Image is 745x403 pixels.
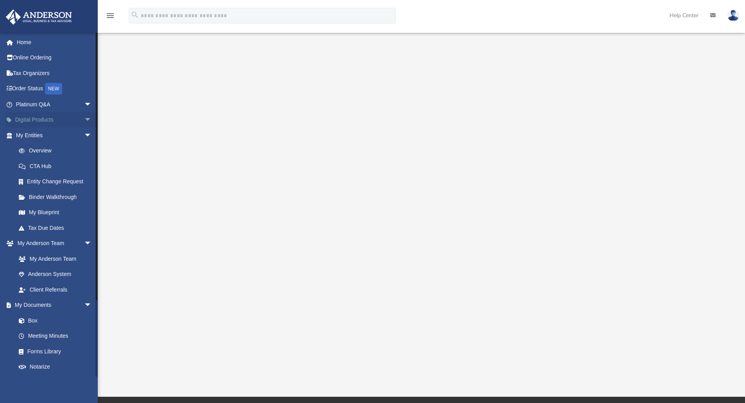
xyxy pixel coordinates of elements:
a: Overview [11,143,104,159]
span: arrow_drop_down [84,374,100,390]
a: Box [11,313,96,328]
a: Entity Change Request [11,174,104,190]
a: Forms Library [11,344,96,359]
a: Tax Due Dates [11,220,104,236]
a: Online Ordering [5,50,104,66]
a: Online Learningarrow_drop_down [5,374,100,390]
i: search [131,11,139,19]
div: NEW [45,83,62,95]
a: Notarize [11,359,100,375]
span: arrow_drop_down [84,112,100,128]
a: Anderson System [11,267,100,282]
i: menu [106,11,115,20]
a: Meeting Minutes [11,328,100,344]
a: My Documentsarrow_drop_down [5,297,100,313]
span: arrow_drop_down [84,127,100,143]
span: arrow_drop_down [84,97,100,113]
img: User Pic [727,10,739,21]
iframe: To enrich screen reader interactions, please activate Accessibility in Grammarly extension settings [210,54,633,367]
a: My Anderson Teamarrow_drop_down [5,236,100,251]
img: Anderson Advisors Platinum Portal [4,9,74,25]
a: menu [106,15,115,20]
a: My Entitiesarrow_drop_down [5,127,104,143]
span: arrow_drop_down [84,297,100,313]
a: Order StatusNEW [5,81,104,97]
span: arrow_drop_down [84,236,100,252]
a: Home [5,34,104,50]
a: Platinum Q&Aarrow_drop_down [5,97,104,112]
a: My Blueprint [11,205,100,220]
a: Binder Walkthrough [11,189,104,205]
a: CTA Hub [11,158,104,174]
a: My Anderson Team [11,251,96,267]
a: Tax Organizers [5,65,104,81]
a: Digital Productsarrow_drop_down [5,112,104,128]
a: Client Referrals [11,282,100,297]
